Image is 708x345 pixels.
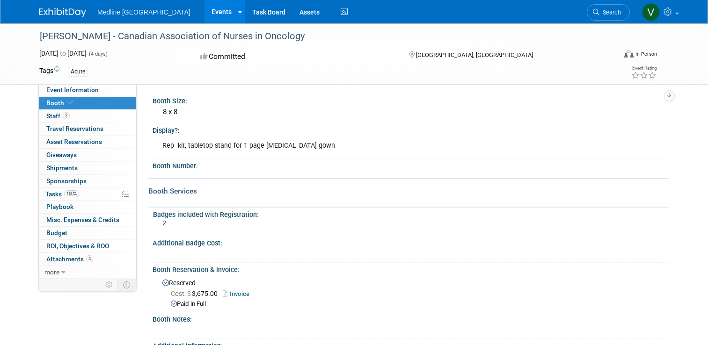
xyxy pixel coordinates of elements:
span: 3,675.00 [171,290,221,297]
div: 8 x 8 [160,105,662,119]
span: 2 [162,219,166,227]
a: Event Information [39,84,136,96]
span: Travel Reservations [46,125,103,132]
span: Shipments [46,164,78,172]
span: Giveaways [46,151,77,158]
span: [DATE] [DATE] [39,50,87,57]
span: 4 [86,255,93,262]
span: to [58,50,67,57]
span: Sponsorships [46,177,87,185]
a: Tasks100% [39,188,136,201]
div: In-Person [635,50,657,57]
span: Attachments [46,255,93,263]
div: Acute [68,67,88,77]
span: Asset Reservations [46,138,102,145]
span: Medline [GEOGRAPHIC_DATA] [97,8,190,16]
span: Event Information [46,86,99,93]
td: Personalize Event Tab Strip [101,279,117,291]
span: more [44,268,59,276]
a: Staff2 [39,110,136,122]
a: ROI, Objectives & ROO [39,240,136,252]
div: [PERSON_NAME] - Canadian Association of Nurses in Oncology [36,28,605,45]
div: Booth Services [148,186,669,196]
a: Shipments [39,162,136,174]
div: Rep kit, tabletop stand for 1 page [MEDICAL_DATA] gown [156,137,568,155]
div: Event Format [566,49,657,63]
span: Misc. Expenses & Credits [46,216,119,223]
div: Booth Reservation & Invoice: [153,263,669,274]
a: Search [587,4,630,21]
img: ExhibitDay [39,8,86,17]
i: Booth reservation complete [68,100,73,105]
div: Display?: [153,123,669,135]
span: Search [599,9,621,16]
a: Travel Reservations [39,122,136,135]
div: Booth Notes: [153,312,669,324]
span: Booth [46,99,75,107]
img: Vahid Mohammadi [642,3,660,21]
a: Budget [39,227,136,239]
span: 100% [64,190,79,197]
div: Badges included with Registration: [153,208,664,219]
span: Tasks [45,190,79,198]
a: Attachments4 [39,253,136,266]
a: Booth [39,97,136,109]
div: Reserved [160,276,662,309]
a: Invoice [223,290,254,297]
span: Playbook [46,203,73,210]
a: more [39,266,136,279]
td: Tags [39,66,59,77]
a: Playbook [39,201,136,213]
td: Toggle Event Tabs [117,279,137,291]
img: Format-Inperson.png [624,50,634,57]
div: Booth Number: [153,159,669,171]
div: Committed [197,49,394,65]
span: [GEOGRAPHIC_DATA], [GEOGRAPHIC_DATA] [416,51,533,58]
span: Budget [46,229,67,237]
div: Additional Badge Cost: [153,236,669,248]
a: Giveaways [39,149,136,161]
div: Event Rating [631,66,657,71]
a: Asset Reservations [39,136,136,148]
div: Paid in Full [171,300,662,309]
span: ROI, Objectives & ROO [46,242,109,250]
span: Cost: $ [171,290,192,297]
span: (4 days) [88,51,108,57]
span: 2 [63,112,70,119]
a: Sponsorships [39,175,136,187]
div: Booth Size: [153,94,669,106]
span: Staff [46,112,70,120]
a: Misc. Expenses & Credits [39,214,136,226]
